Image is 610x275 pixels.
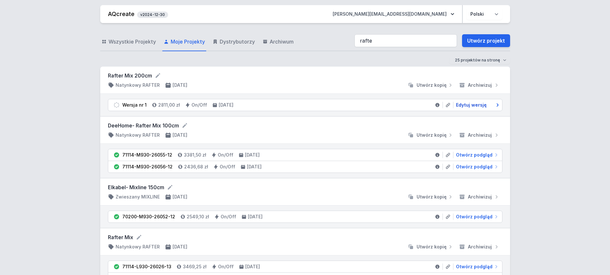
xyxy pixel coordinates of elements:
[116,194,160,200] h4: Zwieszany MIXLINE
[184,152,206,158] h4: 3381,50 zł
[173,132,187,138] h4: [DATE]
[456,164,492,170] span: Otwórz podgląd
[136,234,142,240] button: Edytuj nazwę projektu
[218,152,233,158] h4: On/Off
[245,152,260,158] h4: [DATE]
[467,8,502,20] select: Wybierz język
[328,8,460,20] button: [PERSON_NAME][EMAIL_ADDRESS][DOMAIN_NAME]
[248,214,263,220] h4: [DATE]
[417,244,447,250] span: Utwórz kopię
[116,82,160,88] h4: Natynkowy RAFTER
[219,102,233,108] h4: [DATE]
[116,132,160,138] h4: Natynkowy RAFTER
[456,132,502,138] button: Archiwizuj
[453,164,500,170] a: Otwórz podgląd
[162,33,206,51] a: Moje Projekty
[140,12,165,17] span: v2024-12-30
[261,33,295,51] a: Archiwum
[173,194,187,200] h4: [DATE]
[405,82,456,88] button: Utwórz kopię
[417,194,447,200] span: Utwórz kopię
[456,263,492,270] span: Otwórz podgląd
[158,102,180,108] h4: 2811,00 zł
[453,263,500,270] a: Otwórz podgląd
[456,102,487,108] span: Edytuj wersję
[108,233,502,241] form: Rafter Mix
[453,214,500,220] a: Otwórz podgląd
[247,164,262,170] h4: [DATE]
[417,132,447,138] span: Utwórz kopię
[218,263,234,270] h4: On/Off
[456,194,502,200] button: Archiwizuj
[270,38,294,45] span: Archiwum
[462,34,510,47] a: Utwórz projekt
[191,102,207,108] h4: On/Off
[468,244,492,250] span: Archiwizuj
[417,82,447,88] span: Utwórz kopię
[354,34,457,47] input: Szukaj wśród projektów i wersji...
[245,263,260,270] h4: [DATE]
[108,122,502,129] form: DeeHome- Rafter Mix 100cm
[184,164,208,170] h4: 2436,68 zł
[456,214,492,220] span: Otwórz podgląd
[220,38,255,45] span: Dystrybutorzy
[187,214,209,220] h4: 2549,10 zł
[171,38,205,45] span: Moje Projekty
[173,82,187,88] h4: [DATE]
[116,244,160,250] h4: Natynkowy RAFTER
[100,33,157,51] a: Wszystkie Projekty
[173,244,187,250] h4: [DATE]
[221,214,236,220] h4: On/Off
[211,33,256,51] a: Dystrybutorzy
[468,194,492,200] span: Archiwizuj
[183,263,207,270] h4: 3469,25 zł
[405,244,456,250] button: Utwórz kopię
[220,164,235,170] h4: On/Off
[456,244,502,250] button: Archiwizuj
[122,214,175,220] div: 70200-M930-26052-12
[122,152,172,158] div: 71114-M930-26055-12
[405,194,456,200] button: Utwórz kopię
[108,11,134,17] a: AQcreate
[453,152,500,158] a: Otwórz podgląd
[122,164,173,170] div: 71114-M930-26056-12
[122,102,147,108] div: Wersja nr 1
[113,102,120,108] img: draft.svg
[109,38,156,45] span: Wszystkie Projekty
[122,263,171,270] div: 71114-L930-26026-13
[108,183,502,191] form: Elkabel- Mixline 150cm
[456,82,502,88] button: Archiwizuj
[453,102,500,108] a: Edytuj wersję
[468,82,492,88] span: Archiwizuj
[167,184,173,190] button: Edytuj nazwę projektu
[155,72,161,79] button: Edytuj nazwę projektu
[405,132,456,138] button: Utwórz kopię
[137,10,168,18] button: v2024-12-30
[468,132,492,138] span: Archiwizuj
[456,152,492,158] span: Otwórz podgląd
[108,72,502,79] form: Rafter Mix 200cm
[182,122,188,129] button: Edytuj nazwę projektu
